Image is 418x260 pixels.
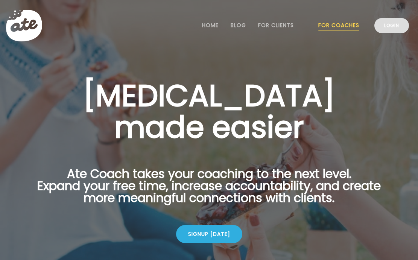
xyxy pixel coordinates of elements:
[202,22,219,28] a: Home
[318,22,359,28] a: For Coaches
[258,22,294,28] a: For Clients
[26,80,393,143] h1: [MEDICAL_DATA] made easier
[231,22,246,28] a: Blog
[176,225,242,243] div: Signup [DATE]
[374,18,409,33] a: Login
[26,168,393,213] p: Ate Coach takes your coaching to the next level. Expand your free time, increase accountability, ...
